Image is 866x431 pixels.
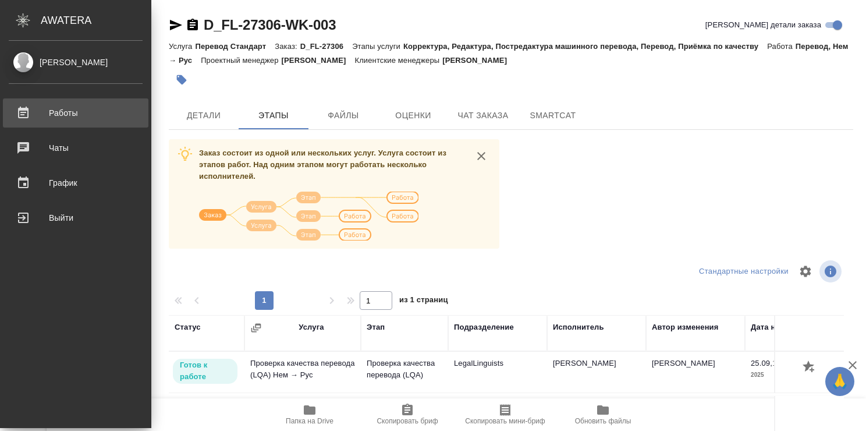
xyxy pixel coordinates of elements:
[3,168,148,197] a: График
[792,257,819,285] span: Настроить таблицу
[169,67,194,93] button: Добавить тэг
[3,203,148,232] a: Выйти
[575,417,631,425] span: Обновить файлы
[176,108,232,123] span: Детали
[169,18,183,32] button: Скопировать ссылку для ЯМессенджера
[275,42,300,51] p: Заказ:
[367,358,442,381] p: Проверка качества перевода (LQA)
[525,108,581,123] span: SmartCat
[250,322,262,334] button: Сгруппировать
[772,359,792,368] p: 16:00
[180,359,230,383] p: Готов к работе
[830,369,850,394] span: 🙏
[201,56,281,65] p: Проектный менеджер
[9,104,143,122] div: Работы
[9,209,143,227] div: Выйти
[169,42,195,51] p: Услуга
[751,322,797,333] div: Дата начала
[9,139,143,157] div: Чаты
[800,358,819,377] button: Добавить оценку
[244,352,361,393] td: Проверка качества перевода (LQA) Нем → Рус
[352,42,403,51] p: Этапы услуги
[286,417,333,425] span: Папка на Drive
[751,369,815,381] p: 2025
[261,398,359,431] button: Папка на Drive
[41,9,151,32] div: AWATERA
[454,322,514,333] div: Подразделение
[547,352,646,393] td: [PERSON_NAME]
[751,359,772,368] p: 25.09,
[175,322,201,333] div: Статус
[442,56,516,65] p: [PERSON_NAME]
[195,42,275,51] p: Перевод Стандарт
[282,56,355,65] p: [PERSON_NAME]
[300,42,352,51] p: D_FL-27306
[246,108,301,123] span: Этапы
[377,417,438,425] span: Скопировать бриф
[354,56,442,65] p: Клиентские менеджеры
[403,42,767,51] p: Корректура, Редактура, Постредактура машинного перевода, Перевод, Приёмка по качеству
[3,133,148,162] a: Чаты
[705,19,821,31] span: [PERSON_NAME] детали заказа
[367,322,385,333] div: Этап
[448,352,547,393] td: LegalLinguists
[825,367,854,396] button: 🙏
[473,147,490,165] button: close
[299,322,324,333] div: Услуга
[767,42,796,51] p: Работа
[186,18,200,32] button: Скопировать ссылку
[455,108,511,123] span: Чат заказа
[646,352,745,393] td: [PERSON_NAME]
[553,322,604,333] div: Исполнитель
[819,260,844,282] span: Посмотреть информацию
[456,398,554,431] button: Скопировать мини-бриф
[315,108,371,123] span: Файлы
[9,56,143,69] div: [PERSON_NAME]
[385,108,441,123] span: Оценки
[465,417,545,425] span: Скопировать мини-бриф
[696,263,792,281] div: split button
[3,98,148,128] a: Работы
[9,174,143,192] div: График
[199,149,446,181] span: Заказ состоит из одной или нескольких услуг. Услуга состоит из этапов работ. Над одним этапом мог...
[359,398,456,431] button: Скопировать бриф
[204,17,336,33] a: D_FL-27306-WK-003
[399,293,448,310] span: из 1 страниц
[652,322,718,333] div: Автор изменения
[554,398,652,431] button: Обновить файлы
